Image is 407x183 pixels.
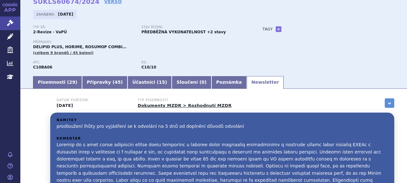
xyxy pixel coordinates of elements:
a: Sloučení (0) [172,76,211,89]
strong: rosuvastatin a ezetimib [141,65,156,69]
p: RS: [141,61,244,64]
span: DELIPID PLUS, HORIME, ROSUMOP COMBI… [33,45,126,49]
strong: 2-Revize - VaPÚ [33,30,67,34]
h3: Datum pořízení [57,98,130,102]
strong: [DATE] [58,12,73,16]
h3: Tagy [263,25,273,33]
span: 45 [114,80,121,85]
a: Účastníci (15) [128,76,172,89]
p: Přípravky: [33,40,250,44]
span: (celkem 9 brandů / 45 balení) [33,51,94,55]
a: Přípravky (45) [82,76,128,89]
strong: ROSUVASTATIN A EZETIMIB [33,65,52,69]
h3: Komentář [57,137,388,141]
span: Zahájeno: [36,12,56,17]
p: Stav řízení: [141,25,244,29]
a: zobrazit vše [385,98,394,108]
span: 29 [69,80,75,85]
a: Písemnosti (29) [33,76,82,89]
a: Dokumenty MZDR > Rozhodnutí MZDR [138,103,231,108]
strong: PŘEDBĚŽNÁ VYKONATELNOST +2 stavy [141,30,226,34]
p: prodloužení lhůty pro vyjádření se k odvolání na 5 dnů od doplnění důvodů odvolání [57,123,388,130]
span: 15 [159,80,165,85]
a: + [276,26,281,32]
h3: Námitky [57,118,388,122]
p: [DATE] [57,103,130,108]
a: Poznámka [211,76,247,89]
h3: Typ písemnosti [138,98,231,102]
p: ATC: [33,61,135,64]
a: Newsletter [247,76,284,89]
span: 0 [202,80,205,85]
p: Typ SŘ: [33,25,135,29]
